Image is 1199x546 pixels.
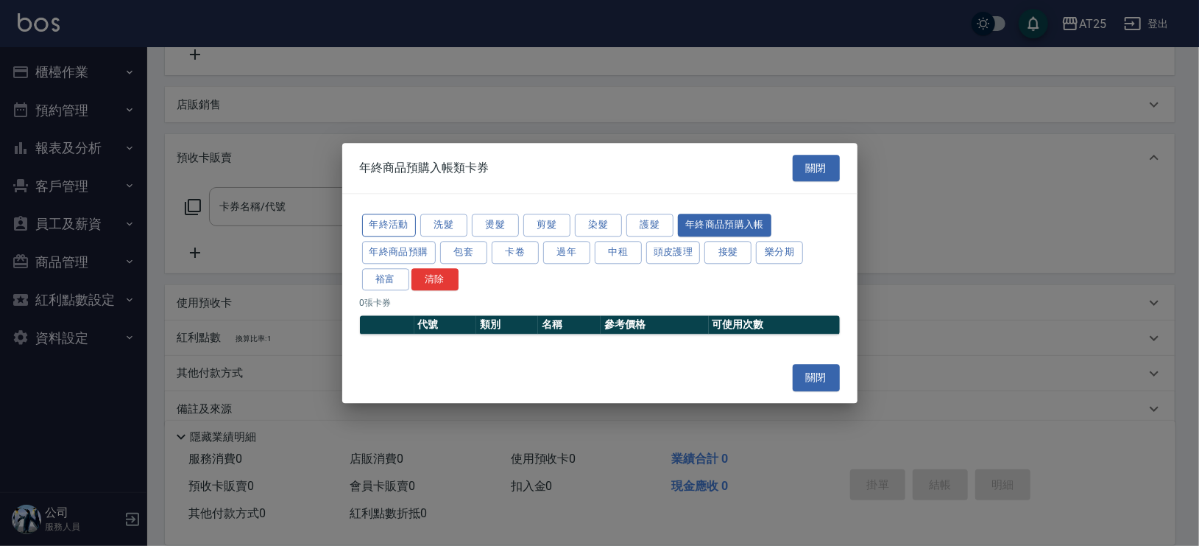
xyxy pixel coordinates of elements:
[476,316,538,335] th: 類別
[523,214,570,237] button: 剪髮
[440,241,487,264] button: 包套
[420,214,467,237] button: 洗髮
[411,268,459,291] button: 清除
[360,297,840,310] p: 0 張卡券
[756,241,803,264] button: 樂分期
[793,365,840,392] button: 關閉
[362,241,436,264] button: 年終商品預購
[601,316,709,335] th: 參考價格
[360,161,489,175] span: 年終商品預購入帳類卡券
[362,268,409,291] button: 裕富
[646,241,701,264] button: 頭皮護理
[709,316,840,335] th: 可使用次數
[678,214,771,237] button: 年終商品預購入帳
[793,155,840,182] button: 關閉
[472,214,519,237] button: 燙髮
[575,214,622,237] button: 染髮
[595,241,642,264] button: 中租
[704,241,751,264] button: 接髮
[626,214,673,237] button: 護髮
[414,316,476,335] th: 代號
[362,214,417,237] button: 年終活動
[543,241,590,264] button: 過年
[538,316,600,335] th: 名稱
[492,241,539,264] button: 卡卷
